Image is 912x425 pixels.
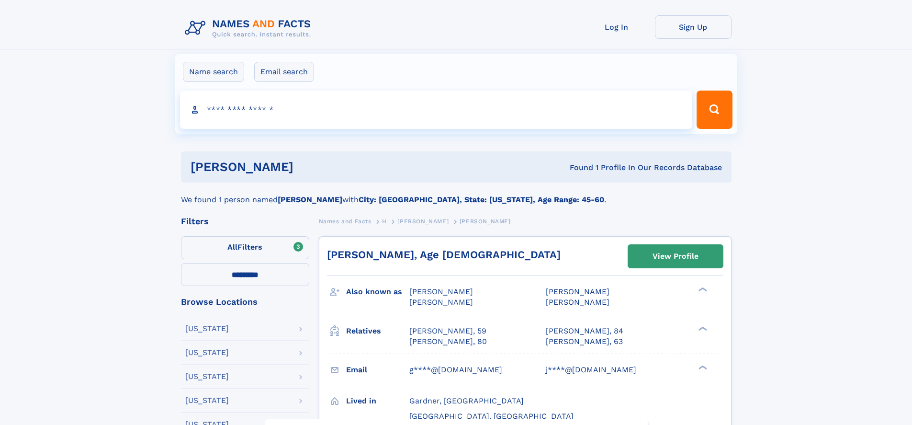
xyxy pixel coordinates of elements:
[181,15,319,41] img: Logo Names and Facts
[319,215,372,227] a: Names and Facts
[409,326,486,336] a: [PERSON_NAME], 59
[181,236,309,259] label: Filters
[191,161,432,173] h1: [PERSON_NAME]
[696,364,708,370] div: ❯
[578,15,655,39] a: Log In
[697,91,732,129] button: Search Button
[181,298,309,306] div: Browse Locations
[653,245,698,267] div: View Profile
[409,298,473,307] span: [PERSON_NAME]
[346,393,409,409] h3: Lived in
[185,397,229,404] div: [US_STATE]
[181,217,309,226] div: Filters
[409,396,524,405] span: Gardner, [GEOGRAPHIC_DATA]
[546,336,623,347] a: [PERSON_NAME], 63
[546,287,609,296] span: [PERSON_NAME]
[397,215,449,227] a: [PERSON_NAME]
[183,62,244,82] label: Name search
[696,287,708,293] div: ❯
[431,162,722,173] div: Found 1 Profile In Our Records Database
[185,349,229,356] div: [US_STATE]
[460,218,511,225] span: [PERSON_NAME]
[628,245,723,268] a: View Profile
[327,249,561,261] a: [PERSON_NAME], Age [DEMOGRAPHIC_DATA]
[696,325,708,332] div: ❯
[546,326,623,336] a: [PERSON_NAME], 84
[409,336,487,347] a: [PERSON_NAME], 80
[180,91,693,129] input: search input
[278,195,342,204] b: [PERSON_NAME]
[359,195,604,204] b: City: [GEOGRAPHIC_DATA], State: [US_STATE], Age Range: 45-60
[346,323,409,339] h3: Relatives
[181,183,732,206] div: We found 1 person named with .
[655,15,732,39] a: Sign Up
[382,218,387,225] span: H
[346,362,409,378] h3: Email
[409,412,574,421] span: [GEOGRAPHIC_DATA], [GEOGRAPHIC_DATA]
[397,218,449,225] span: [PERSON_NAME]
[227,242,237,252] span: All
[346,284,409,300] h3: Also known as
[254,62,314,82] label: Email search
[185,373,229,380] div: [US_STATE]
[546,298,609,307] span: [PERSON_NAME]
[409,287,473,296] span: [PERSON_NAME]
[185,325,229,333] div: [US_STATE]
[382,215,387,227] a: H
